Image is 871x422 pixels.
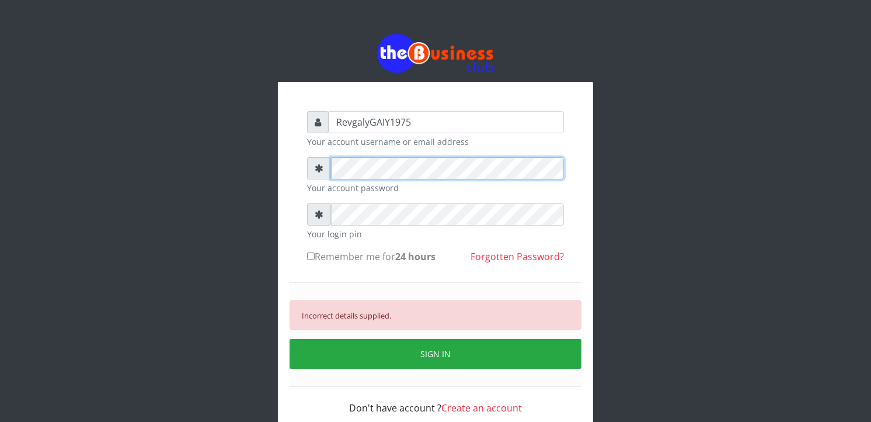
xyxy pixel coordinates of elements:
b: 24 hours [395,250,435,263]
input: Remember me for24 hours [307,252,315,260]
small: Your login pin [307,228,564,240]
small: Incorrect details supplied. [302,310,391,321]
small: Your account password [307,182,564,194]
a: Create an account [441,402,522,414]
div: Don't have account ? [307,387,564,415]
label: Remember me for [307,250,435,264]
a: Forgotten Password? [471,250,564,263]
input: Username or email address [329,111,564,133]
small: Your account username or email address [307,136,564,148]
button: SIGN IN [290,339,581,369]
